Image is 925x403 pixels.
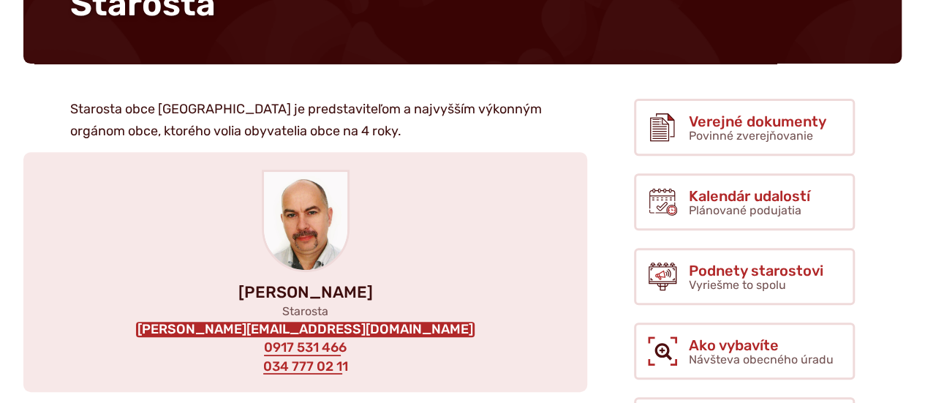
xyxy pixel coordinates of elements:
a: Kalendár udalostí Plánované podujatia [634,173,855,230]
a: 034 777 02 11 [262,359,350,375]
span: Povinné zverejňovanie [689,129,813,143]
span: Návšteva obecného úradu [689,353,834,366]
img: starosta [264,172,347,270]
span: Verejné dokumenty [689,113,826,129]
span: Vyriešme to spolu [689,278,786,292]
a: Verejné dokumenty Povinné zverejňovanie [634,99,855,156]
p: Starosta [47,304,564,318]
span: Podnety starostovi [689,263,823,279]
a: [PERSON_NAME][EMAIL_ADDRESS][DOMAIN_NAME] [136,322,475,338]
span: Kalendár udalostí [689,188,810,204]
p: [PERSON_NAME] [47,284,564,301]
a: Podnety starostovi Vyriešme to spolu [634,248,855,305]
span: Plánované podujatia [689,203,801,217]
a: 0917 531 466 [263,340,348,356]
a: Ako vybavíte Návšteva obecného úradu [634,323,855,380]
p: Starosta obce [GEOGRAPHIC_DATA] je predstaviteľom a najvyšším výkonným orgánom obce, ktorého voli... [70,99,589,142]
span: Ako vybavíte [689,337,834,353]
